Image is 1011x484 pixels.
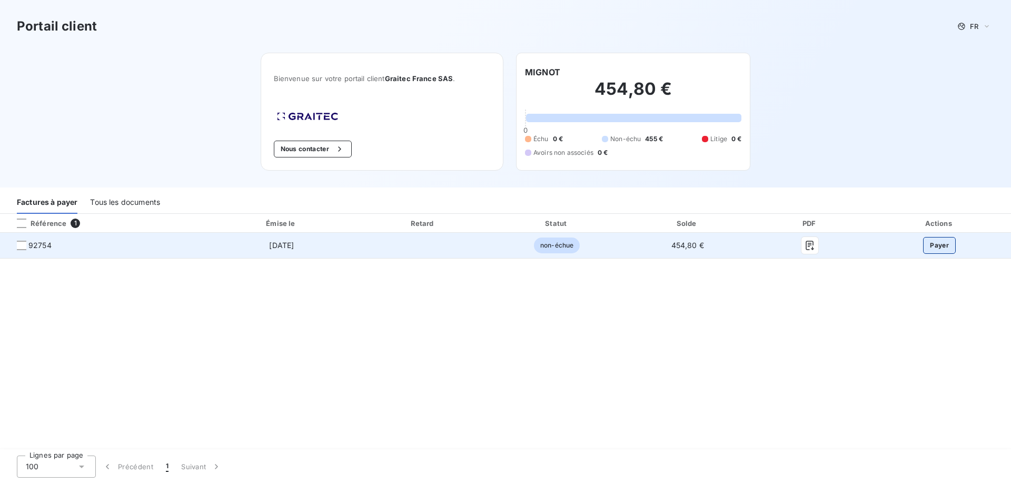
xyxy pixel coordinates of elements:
span: 1 [71,219,80,228]
button: Suivant [175,456,228,478]
span: Graitec France SAS [385,74,453,83]
button: Payer [923,237,956,254]
div: Tous les documents [90,192,160,214]
h6: MIGNOT [525,66,560,78]
div: Référence [8,219,66,228]
button: Nous contacter [274,141,352,157]
span: 92754 [28,240,52,251]
div: PDF [754,218,866,229]
span: 455 € [645,134,663,144]
div: Factures à payer [17,192,77,214]
img: Company logo [274,109,341,124]
span: FR [970,22,978,31]
span: Avoirs non associés [533,148,593,157]
button: Précédent [96,456,160,478]
div: Solde [625,218,750,229]
span: 0 € [731,134,741,144]
span: 1 [166,461,168,472]
span: Bienvenue sur votre portail client . [274,74,490,83]
h2: 454,80 € [525,78,741,110]
h3: Portail client [17,17,97,36]
div: Retard [358,218,489,229]
span: [DATE] [269,241,294,250]
span: 0 [523,126,528,134]
div: Actions [870,218,1009,229]
span: 0 € [598,148,608,157]
span: 100 [26,461,38,472]
span: non-échue [534,238,580,253]
span: Échu [533,134,549,144]
span: Litige [710,134,727,144]
button: 1 [160,456,175,478]
span: 0 € [553,134,563,144]
span: 454,80 € [671,241,704,250]
div: Émise le [210,218,353,229]
span: Non-échu [610,134,641,144]
div: Statut [493,218,621,229]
